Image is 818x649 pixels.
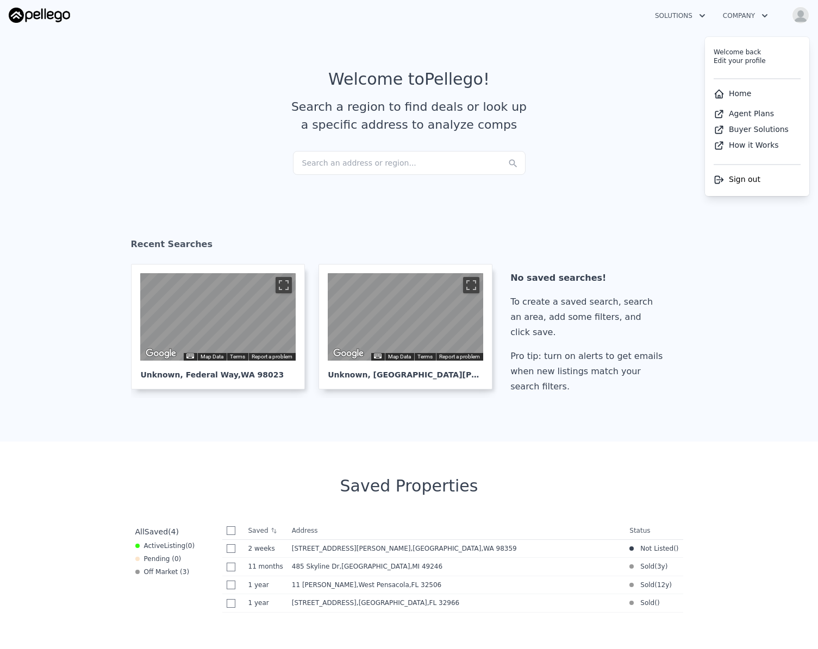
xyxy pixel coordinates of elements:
span: , WA 98359 [481,545,516,552]
button: Map Data [201,353,223,361]
div: Off Market ( 3 ) [135,568,190,576]
div: Unknown , Federal Way [140,361,296,380]
a: Open this area in Google Maps (opens a new window) [330,346,366,361]
a: Edit your profile [714,57,766,65]
span: , [GEOGRAPHIC_DATA] [410,545,521,552]
img: Google [330,346,366,361]
span: ) [657,598,660,607]
div: No saved searches! [510,270,667,286]
a: Open this area in Google Maps (opens a new window) [143,346,179,361]
span: 485 Skyline Dr [292,563,340,570]
time: 2024-10-30 04:35 [248,562,283,571]
div: To create a saved search, search an area, add some filters, and click save. [510,294,667,340]
img: Google [143,346,179,361]
span: Saved [145,527,168,536]
div: Pending ( 0 ) [135,555,182,563]
span: [STREET_ADDRESS] [292,599,357,607]
span: Listing [164,542,186,550]
th: Status [625,522,683,540]
a: How it Works [714,141,779,149]
th: Address [288,522,626,540]
div: Unknown , [GEOGRAPHIC_DATA][PERSON_NAME] [328,361,483,380]
span: , MI 49246 [410,563,442,570]
div: All ( 4 ) [135,526,179,537]
a: Report a problem [439,354,480,360]
div: Street View [328,273,483,361]
a: Terms (opens in new tab) [417,354,433,360]
span: Active ( 0 ) [144,541,195,550]
span: 11 [PERSON_NAME] [292,581,357,589]
div: Search a region to find deals or look up a specific address to analyze comps [288,98,531,134]
span: , [GEOGRAPHIC_DATA] [339,563,447,570]
span: Sold ( [634,598,657,607]
div: Welcome back [714,48,801,56]
div: Map [328,273,483,361]
a: Home [714,89,751,98]
a: Map Unknown, [GEOGRAPHIC_DATA][PERSON_NAME] [319,264,501,389]
time: 2013-05-14 13:00 [657,581,669,589]
button: Solutions [646,6,714,26]
div: Search an address or region... [293,151,526,175]
time: 2024-07-12 19:42 [248,598,283,607]
div: Map [140,273,296,361]
button: Company [714,6,777,26]
span: Sold ( [634,581,657,589]
button: Sign out [714,174,760,185]
time: 2022-10-03 10:07 [657,562,665,571]
div: Saved Properties [131,476,688,496]
a: Report a problem [252,354,292,360]
img: Pellego [9,8,70,23]
span: , FL 32966 [427,599,459,607]
a: Map Unknown, Federal Way,WA 98023 [131,264,314,389]
span: Not Listed ( [634,544,676,553]
time: 2025-09-16 02:53 [248,544,283,553]
img: avatar [792,7,809,24]
div: Recent Searches [131,229,688,264]
span: [STREET_ADDRESS][PERSON_NAME] [292,545,411,552]
div: Welcome to Pellego ! [328,70,490,89]
span: , WA 98023 [238,370,284,379]
button: Toggle fullscreen view [276,277,292,293]
span: ) [665,562,668,571]
th: Saved [244,522,288,539]
button: Map Data [388,353,411,361]
span: Sold ( [634,562,657,571]
span: , West Pensacola [357,581,446,589]
span: ) [676,544,679,553]
span: , [GEOGRAPHIC_DATA] [357,599,464,607]
div: Street View [140,273,296,361]
a: Buyer Solutions [714,125,789,134]
span: ) [669,581,672,589]
time: 2024-09-03 18:59 [248,581,283,589]
span: , FL 32506 [409,581,441,589]
span: Sign out [729,175,760,184]
div: Pro tip: turn on alerts to get emails when new listings match your search filters. [510,349,667,394]
a: Terms (opens in new tab) [230,354,245,360]
a: Agent Plans [714,109,774,118]
button: Keyboard shortcuts [186,354,194,358]
button: Toggle fullscreen view [463,277,479,293]
button: Keyboard shortcuts [374,354,382,358]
